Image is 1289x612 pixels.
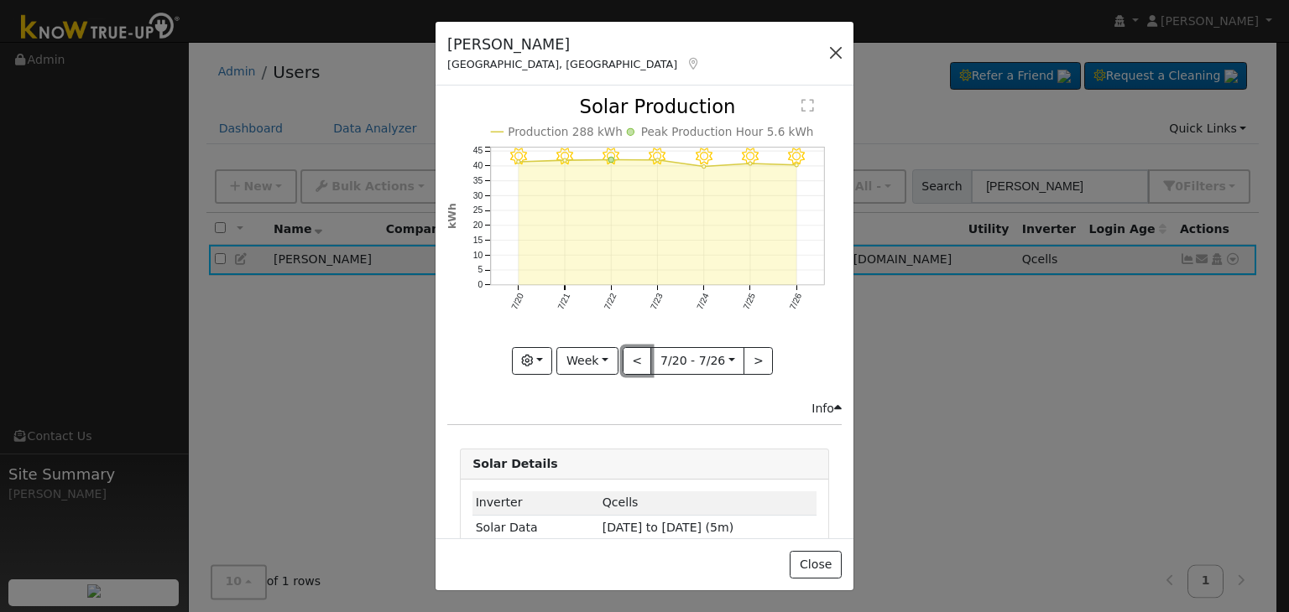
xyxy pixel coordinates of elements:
[795,163,798,167] circle: onclick=""
[472,516,599,540] td: Solar Data
[510,148,527,165] i: 7/20 - Clear
[472,457,557,470] strong: Solar Details
[696,148,712,165] i: 7/24 - Clear
[473,191,483,200] text: 30
[742,148,759,165] i: 7/25 - Clear
[655,158,659,162] circle: onclick=""
[790,551,841,579] button: Close
[556,292,572,311] text: 7/21
[811,400,842,418] div: Info
[478,266,483,275] text: 5
[603,521,733,534] span: [DATE] to [DATE] (5m)
[749,162,752,165] circle: onclick=""
[649,148,665,165] i: 7/23 - Clear
[649,292,665,311] text: 7/23
[650,347,744,376] button: 7/20 - 7/26
[788,292,804,311] text: 7/26
[686,57,701,70] a: Map
[510,292,526,311] text: 7/20
[446,204,458,230] text: kWh
[742,292,758,311] text: 7/25
[472,491,599,516] td: Inverter
[702,165,706,169] circle: onclick=""
[695,292,711,311] text: 7/24
[563,158,566,162] circle: onclick=""
[556,347,618,376] button: Week
[608,158,613,163] circle: onclick=""
[478,280,483,289] text: 0
[603,292,618,311] text: 7/22
[603,495,639,509] span: ID: 1231, authorized: 04/24/25
[580,96,736,117] text: Solar Production
[473,147,483,156] text: 45
[473,251,483,260] text: 10
[517,160,520,163] circle: onclick=""
[447,34,701,55] h5: [PERSON_NAME]
[473,220,483,230] text: 20
[744,347,773,376] button: >
[603,148,619,165] i: 7/22 - Clear
[508,126,623,139] text: Production 288 kWh
[801,98,814,112] text: 
[473,162,483,171] text: 40
[641,126,814,139] text: Peak Production Hour 5.6 kWh
[473,236,483,245] text: 15
[473,206,483,215] text: 25
[556,148,573,165] i: 7/21 - Clear
[788,148,805,165] i: 7/26 - Clear
[447,58,677,70] span: [GEOGRAPHIC_DATA], [GEOGRAPHIC_DATA]
[473,176,483,185] text: 35
[623,347,652,376] button: <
